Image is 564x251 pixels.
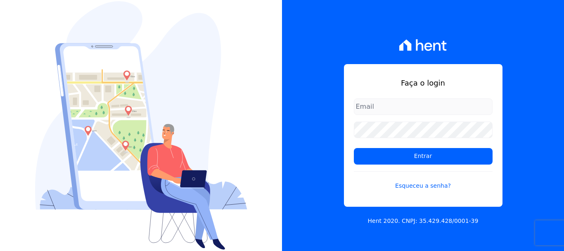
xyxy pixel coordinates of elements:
[35,1,247,250] img: Login
[354,171,493,190] a: Esqueceu a senha?
[354,77,493,88] h1: Faça o login
[354,98,493,115] input: Email
[354,148,493,165] input: Entrar
[368,217,479,225] p: Hent 2020. CNPJ: 35.429.428/0001-39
